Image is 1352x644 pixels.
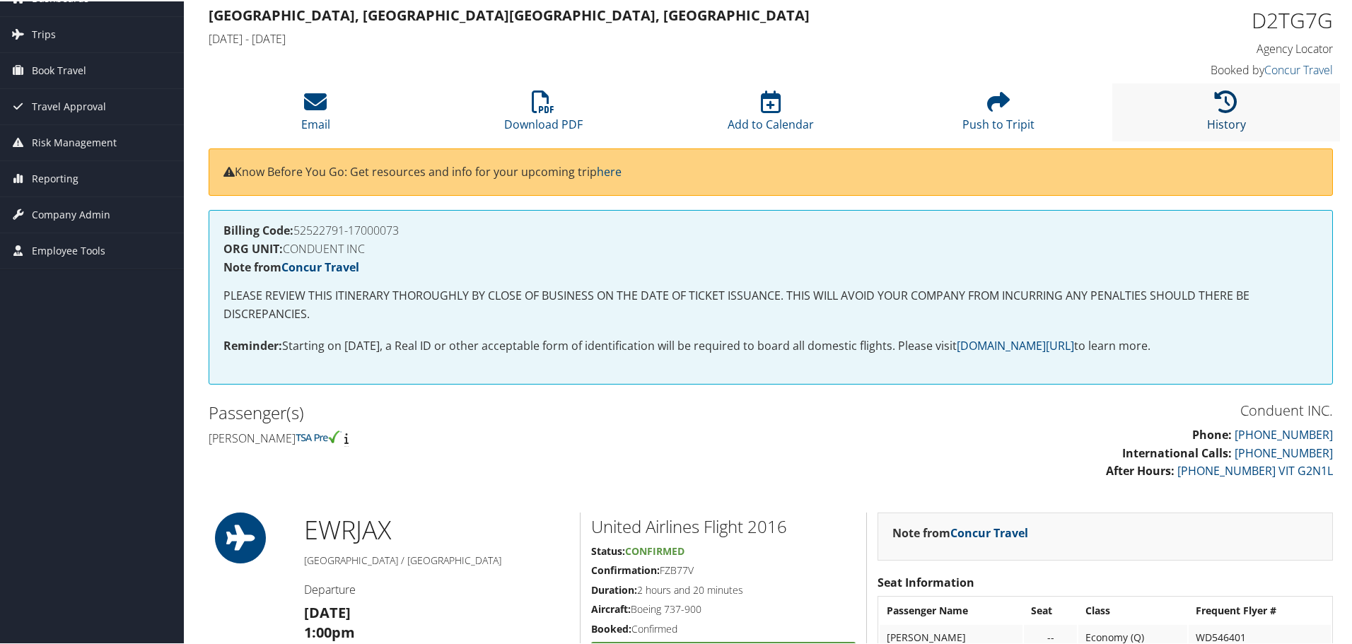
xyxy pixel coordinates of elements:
h4: [PERSON_NAME] [209,429,760,445]
strong: International Calls: [1122,444,1232,459]
strong: 1:00pm [304,621,355,640]
a: here [597,163,622,178]
strong: Seat Information [878,573,974,589]
strong: After Hours: [1106,462,1175,477]
a: Concur Travel [950,524,1028,539]
h4: CONDUENT INC [223,242,1318,253]
img: tsa-precheck.png [296,429,342,442]
p: Know Before You Go: Get resources and info for your upcoming trip [223,162,1318,180]
a: Add to Calendar [728,97,814,131]
strong: Booked: [591,621,631,634]
strong: Status: [591,543,625,556]
strong: Note from [892,524,1028,539]
a: Concur Travel [1264,61,1333,76]
span: Travel Approval [32,88,106,123]
span: Book Travel [32,52,86,87]
h1: EWR JAX [304,511,569,546]
span: Trips [32,16,56,51]
h5: FZB77V [591,562,856,576]
h5: Confirmed [591,621,856,635]
span: Reporting [32,160,78,195]
th: Frequent Flyer # [1189,597,1331,622]
div: -- [1031,630,1070,643]
strong: ORG UNIT: [223,240,283,255]
strong: Confirmation: [591,562,660,575]
h5: [GEOGRAPHIC_DATA] / [GEOGRAPHIC_DATA] [304,552,569,566]
a: [DOMAIN_NAME][URL] [957,336,1074,352]
strong: Phone: [1192,426,1232,441]
h4: Booked by [1068,61,1333,76]
th: Passenger Name [880,597,1022,622]
h4: [DATE] - [DATE] [209,30,1047,45]
a: Download PDF [504,97,583,131]
h1: D2TG7G [1068,4,1333,34]
h5: 2 hours and 20 minutes [591,582,856,596]
h5: Boeing 737-900 [591,601,856,615]
h3: Conduent INC. [781,399,1333,419]
h4: 52522791-17000073 [223,223,1318,235]
span: Employee Tools [32,232,105,267]
strong: Reminder: [223,336,282,352]
p: Starting on [DATE], a Real ID or other acceptable form of identification will be required to boar... [223,336,1318,354]
strong: Note from [223,258,359,274]
th: Class [1078,597,1187,622]
span: Confirmed [625,543,684,556]
strong: Duration: [591,582,637,595]
a: Concur Travel [281,258,359,274]
strong: Billing Code: [223,221,293,237]
a: [PHONE_NUMBER] [1235,426,1333,441]
h2: United Airlines Flight 2016 [591,513,856,537]
strong: [DATE] [304,602,351,621]
a: Push to Tripit [962,97,1035,131]
a: [PHONE_NUMBER] VIT G2N1L [1177,462,1333,477]
h2: Passenger(s) [209,399,760,423]
a: Email [301,97,330,131]
p: PLEASE REVIEW THIS ITINERARY THOROUGHLY BY CLOSE OF BUSINESS ON THE DATE OF TICKET ISSUANCE. THIS... [223,286,1318,322]
a: [PHONE_NUMBER] [1235,444,1333,459]
strong: Aircraft: [591,601,631,614]
h4: Departure [304,580,569,596]
h4: Agency Locator [1068,40,1333,55]
a: History [1207,97,1246,131]
span: Company Admin [32,196,110,231]
span: Risk Management [32,124,117,159]
strong: [GEOGRAPHIC_DATA], [GEOGRAPHIC_DATA] [GEOGRAPHIC_DATA], [GEOGRAPHIC_DATA] [209,4,810,23]
th: Seat [1024,597,1077,622]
